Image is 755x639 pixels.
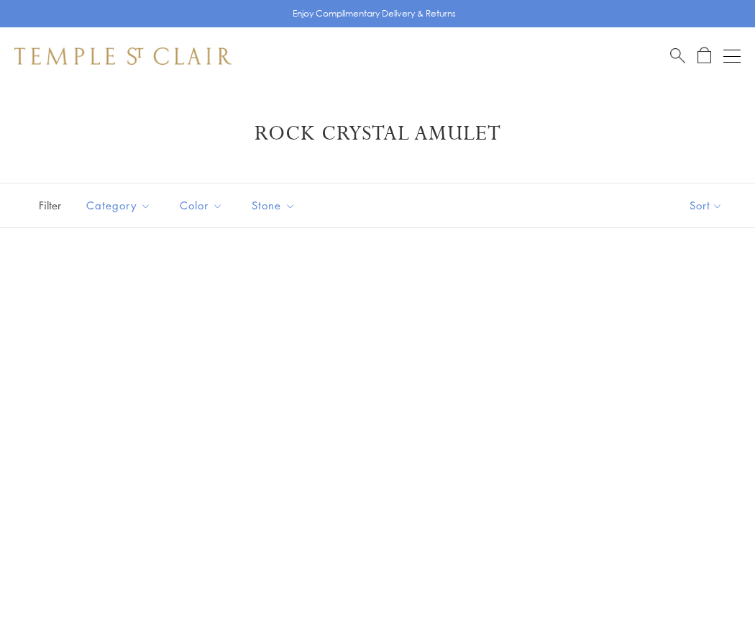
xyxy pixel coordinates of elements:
[244,196,306,214] span: Stone
[241,189,306,222] button: Stone
[723,47,741,65] button: Open navigation
[14,47,232,65] img: Temple St. Clair
[173,196,234,214] span: Color
[670,47,685,65] a: Search
[697,47,711,65] a: Open Shopping Bag
[293,6,456,21] p: Enjoy Complimentary Delivery & Returns
[75,189,162,222] button: Category
[79,196,162,214] span: Category
[169,189,234,222] button: Color
[657,183,755,227] button: Show sort by
[36,121,719,147] h1: Rock Crystal Amulet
